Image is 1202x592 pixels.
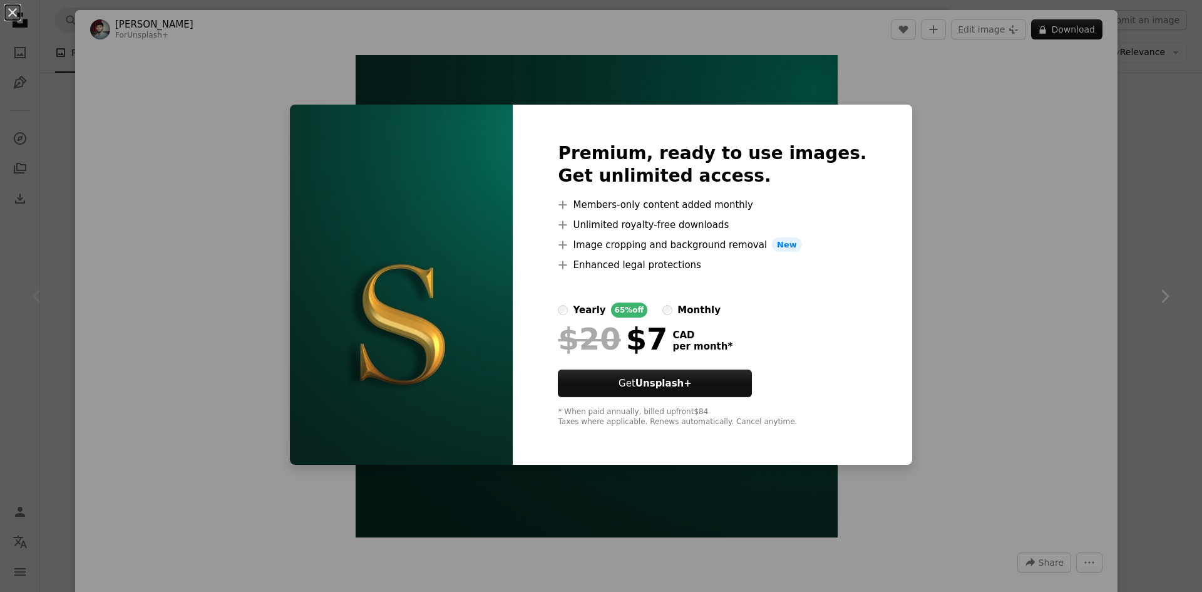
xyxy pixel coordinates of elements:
li: Members-only content added monthly [558,197,866,212]
input: yearly65%off [558,305,568,315]
div: $7 [558,323,667,355]
input: monthly [662,305,672,315]
li: Image cropping and background removal [558,237,866,252]
li: Unlimited royalty-free downloads [558,217,866,232]
li: Enhanced legal protections [558,257,866,273]
div: yearly [573,303,605,318]
strong: Unsplash+ [635,378,692,389]
span: New [772,237,802,252]
span: CAD [672,330,732,341]
button: GetUnsplash+ [558,370,752,397]
div: * When paid annually, billed upfront $84 Taxes where applicable. Renews automatically. Cancel any... [558,407,866,427]
img: premium_photo-1669075651564-2089e87a9920 [290,105,513,465]
div: 65% off [611,303,648,318]
span: $20 [558,323,620,355]
span: per month * [672,341,732,352]
h2: Premium, ready to use images. Get unlimited access. [558,142,866,187]
div: monthly [677,303,721,318]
